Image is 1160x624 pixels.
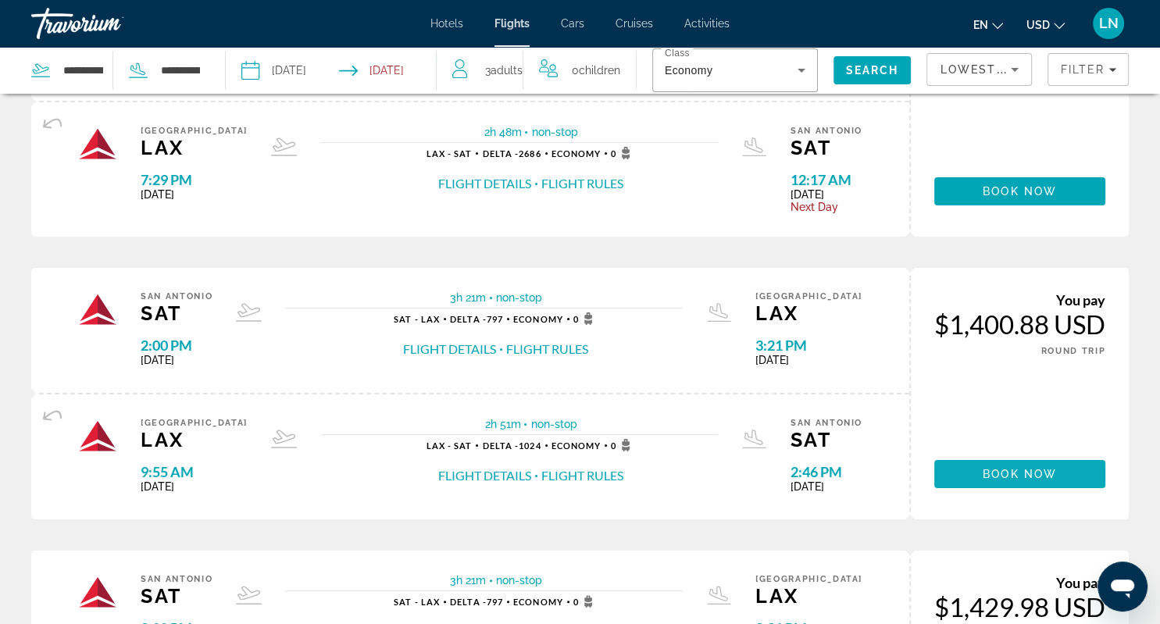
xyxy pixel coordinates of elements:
span: San Antonio [791,126,862,136]
span: 0 [572,59,620,81]
button: Flight Rules [541,175,623,192]
span: [GEOGRAPHIC_DATA] [755,291,862,301]
a: Cars [561,17,584,30]
button: Travelers: 3 adults, 0 children [437,47,636,94]
span: Economy [551,148,601,159]
button: Filters [1048,53,1129,86]
span: SAT [141,301,212,325]
div: You pay [934,291,1105,308]
span: Filter [1060,63,1105,76]
iframe: Button to launch messaging window [1098,562,1148,612]
button: Book now [934,177,1105,205]
span: LN [1099,16,1119,31]
a: Hotels [430,17,463,30]
span: 7:29 PM [141,171,248,188]
mat-label: Class [665,48,690,59]
span: San Antonio [791,418,862,428]
img: Airline logo [78,291,117,330]
span: [DATE] [791,188,862,201]
span: Lowest Price [940,63,1040,76]
span: Adults [491,64,523,77]
span: Delta - [450,314,487,324]
span: Children [579,64,620,77]
span: 0 [611,439,635,451]
button: Flight Rules [506,341,588,358]
button: Flight Rules [541,467,623,484]
span: non-stop [496,574,542,587]
span: 0 [573,595,598,608]
span: [DATE] [141,188,248,201]
span: non-stop [496,291,542,304]
a: Flights [494,17,530,30]
span: Delta - [482,148,519,159]
span: ROUND TRIP [1041,346,1106,356]
span: Book now [983,185,1057,198]
span: 2h 48m [484,126,521,138]
span: [GEOGRAPHIC_DATA] [141,418,248,428]
div: $1,400.88 USD [934,308,1105,340]
span: LAX [141,136,248,159]
span: 1024 [482,440,541,451]
span: LAX [755,584,862,608]
span: 2686 [482,148,541,159]
div: You pay [934,574,1105,591]
span: Search [846,64,899,77]
span: 2:00 PM [141,337,212,354]
span: San Antonio [141,574,212,584]
span: Economy [551,440,601,451]
button: Flight Details [438,175,531,192]
span: 2:46 PM [791,463,862,480]
span: 3:21 PM [755,337,862,354]
img: Airline logo [78,418,117,457]
span: 0 [611,147,635,159]
span: LAX - SAT [427,148,473,159]
a: Cruises [616,17,653,30]
mat-select: Sort by [940,60,1019,79]
span: 9:55 AM [141,463,248,480]
button: Flight Details [438,467,531,484]
span: LAX [755,301,862,325]
button: Select return date [339,47,404,94]
button: Flight Details [403,341,496,358]
span: 797 [450,597,503,607]
button: User Menu [1088,7,1129,40]
span: en [973,19,988,31]
button: Change language [973,13,1003,36]
span: non-stop [530,418,576,430]
span: USD [1026,19,1050,31]
span: San Antonio [141,291,212,301]
span: Delta - [450,597,487,607]
span: 3h 21m [450,291,486,304]
span: Next Day [791,201,862,213]
span: LAX [141,428,248,451]
button: Book now [934,460,1105,488]
span: [DATE] [141,480,248,493]
span: SAT [791,428,862,451]
a: Travorium [31,3,187,44]
span: 797 [450,314,503,324]
span: SAT [791,136,862,159]
span: [GEOGRAPHIC_DATA] [141,126,248,136]
span: 2h 51m [484,418,520,430]
div: $1,429.98 USD [934,591,1105,622]
span: [DATE] [755,354,862,366]
a: Activities [684,17,730,30]
span: Delta - [482,440,519,451]
span: Economy [513,314,563,324]
button: Select depart date [241,47,306,94]
img: Airline logo [78,574,117,613]
button: Change currency [1026,13,1065,36]
span: SAT - LAX [394,314,440,324]
span: SAT - LAX [394,597,440,607]
span: SAT [141,584,212,608]
span: non-stop [531,126,577,138]
span: [DATE] [791,480,862,493]
button: Search [833,56,912,84]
